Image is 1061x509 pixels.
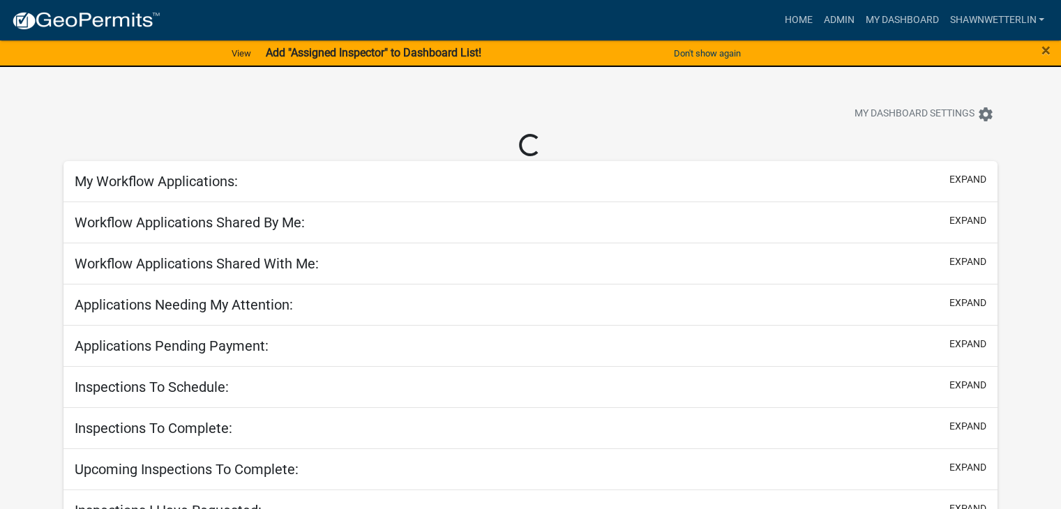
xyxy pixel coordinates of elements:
[949,337,986,351] button: expand
[944,7,1050,33] a: ShawnWetterlin
[859,7,944,33] a: My Dashboard
[75,214,305,231] h5: Workflow Applications Shared By Me:
[949,296,986,310] button: expand
[75,296,293,313] h5: Applications Needing My Attention:
[949,213,986,228] button: expand
[265,46,481,59] strong: Add "Assigned Inspector" to Dashboard List!
[668,42,746,65] button: Don't show again
[75,461,299,478] h5: Upcoming Inspections To Complete:
[855,106,975,123] span: My Dashboard Settings
[75,337,269,354] h5: Applications Pending Payment:
[949,378,986,393] button: expand
[949,460,986,475] button: expand
[977,106,994,123] i: settings
[778,7,818,33] a: Home
[949,172,986,187] button: expand
[226,42,257,65] a: View
[949,254,986,269] button: expand
[75,420,232,436] h5: Inspections To Complete:
[1041,42,1051,59] button: Close
[843,100,1005,128] button: My Dashboard Settingssettings
[75,173,238,190] h5: My Workflow Applications:
[949,419,986,434] button: expand
[1041,40,1051,60] span: ×
[75,255,319,272] h5: Workflow Applications Shared With Me:
[818,7,859,33] a: Admin
[75,379,229,395] h5: Inspections To Schedule:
